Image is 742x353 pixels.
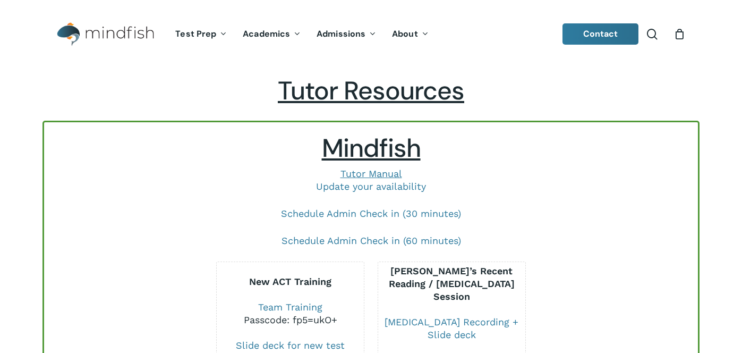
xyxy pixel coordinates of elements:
a: Cart [673,28,685,40]
a: Team Training [258,301,322,313]
span: Academics [243,28,290,39]
span: Contact [583,28,618,39]
header: Main Menu [42,14,700,54]
a: Academics [235,30,309,39]
a: Schedule Admin Check in (60 minutes) [282,235,461,246]
nav: Main Menu [167,14,436,54]
span: Tutor Resources [278,74,464,107]
a: Slide deck for new test [236,340,345,351]
a: Tutor Manual [340,168,402,179]
b: New ACT Training [249,276,331,287]
div: Passcode: fp5=ukO+ [217,314,364,326]
a: Update your availability [316,181,426,192]
span: About [392,28,418,39]
a: About [384,30,437,39]
a: Schedule Admin Check in (30 minutes) [281,208,461,219]
b: [PERSON_NAME]’s Recent Reading / [MEDICAL_DATA] Session [389,265,515,302]
span: Test Prep [175,28,216,39]
a: Test Prep [167,30,235,39]
span: Admissions [317,28,365,39]
a: Contact [562,23,639,45]
span: Mindfish [322,131,421,165]
a: Admissions [309,30,384,39]
a: [MEDICAL_DATA] Recording + Slide deck [385,316,518,340]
